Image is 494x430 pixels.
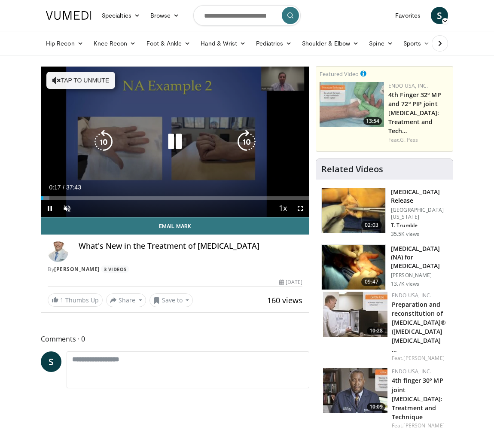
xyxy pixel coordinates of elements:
h3: [MEDICAL_DATA] Release [391,188,448,205]
a: 10:09 [323,368,387,413]
a: Email Mark [41,217,309,235]
small: Featured Video [320,70,359,78]
span: 02:03 [361,221,382,229]
a: 4th finger 30º MP joint [MEDICAL_DATA]: Treatment and Technique [392,376,443,421]
a: Shoulder & Elbow [297,35,364,52]
button: Unmute [58,200,76,217]
a: Hip Recon [41,35,88,52]
a: 3 Videos [101,265,129,273]
p: 13.7K views [391,281,419,287]
button: Tap to unmute [46,72,115,89]
video-js: Video Player [41,67,309,217]
a: Endo USA, Inc. [392,292,431,299]
p: T. Trumble [391,222,448,229]
a: Preparation and reconstitution of [MEDICAL_DATA]® ([MEDICAL_DATA] [MEDICAL_DATA] … [392,300,446,354]
img: atik_3.png.150x105_q85_crop-smart_upscale.jpg [322,245,385,290]
a: Foot & Ankle [141,35,196,52]
span: 0:17 [49,184,61,191]
a: [PERSON_NAME] [54,265,100,273]
p: [GEOGRAPHIC_DATA][US_STATE] [391,207,448,220]
img: ab89541e-13d0-49f0-812b-38e61ef681fd.150x105_q85_crop-smart_upscale.jpg [323,292,387,337]
button: Share [106,293,146,307]
button: Pause [41,200,58,217]
div: Feat. [392,422,446,430]
span: 160 views [267,295,302,305]
span: / [63,184,64,191]
div: Progress Bar [41,196,309,200]
a: Favorites [390,7,426,24]
input: Search topics, interventions [193,5,301,26]
a: 13:54 [320,82,384,127]
a: Hand & Wrist [195,35,251,52]
img: VuMedi Logo [46,11,91,20]
a: 1 Thumbs Up [48,293,103,307]
img: Avatar [48,241,68,262]
img: 8065f212-d011-4f4d-b273-cea272d03683.150x105_q85_crop-smart_upscale.jpg [323,368,387,413]
a: Specialties [97,7,145,24]
button: Fullscreen [292,200,309,217]
a: G. Pess [400,136,418,143]
a: 10:28 [323,292,387,337]
img: df76da42-88e9-456c-9474-e630a7cc5d98.150x105_q85_crop-smart_upscale.jpg [320,82,384,127]
a: Sports [398,35,435,52]
a: Endo USA, Inc. [388,82,428,89]
div: By [48,265,302,273]
span: 09:47 [361,278,382,286]
h4: Related Videos [321,164,383,174]
p: 35.5K views [391,231,419,238]
a: [PERSON_NAME] [403,422,444,429]
a: S [431,7,448,24]
img: 38790_0000_3.png.150x105_q85_crop-smart_upscale.jpg [322,188,385,233]
a: 09:47 [MEDICAL_DATA] (NA) for [MEDICAL_DATA] [PERSON_NAME] 13.7K views [321,244,448,290]
a: Pediatrics [251,35,297,52]
a: 02:03 [MEDICAL_DATA] Release [GEOGRAPHIC_DATA][US_STATE] T. Trumble 35.5K views [321,188,448,238]
span: 10:09 [367,403,385,411]
a: Knee Recon [88,35,141,52]
a: [PERSON_NAME] [403,354,444,362]
p: [PERSON_NAME] [391,272,448,279]
span: 10:28 [367,327,385,335]
a: 4th Finger 32º MP and 72º PIP joint [MEDICAL_DATA]: Treatment and Tech… [388,91,441,135]
span: 37:43 [66,184,81,191]
span: 1 [60,296,64,304]
a: S [41,351,61,372]
a: Endo USA, Inc. [392,368,431,375]
h4: What's New in the Treatment of [MEDICAL_DATA] [79,241,302,251]
button: Playback Rate [274,200,292,217]
div: Feat. [392,354,446,362]
div: Feat. [388,136,449,144]
a: Spine [364,35,398,52]
h3: [MEDICAL_DATA] (NA) for [MEDICAL_DATA] [391,244,448,270]
span: Comments 0 [41,333,309,345]
a: Browse [145,7,185,24]
button: Save to [149,293,193,307]
div: [DATE] [279,278,302,286]
span: 13:54 [363,117,382,125]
